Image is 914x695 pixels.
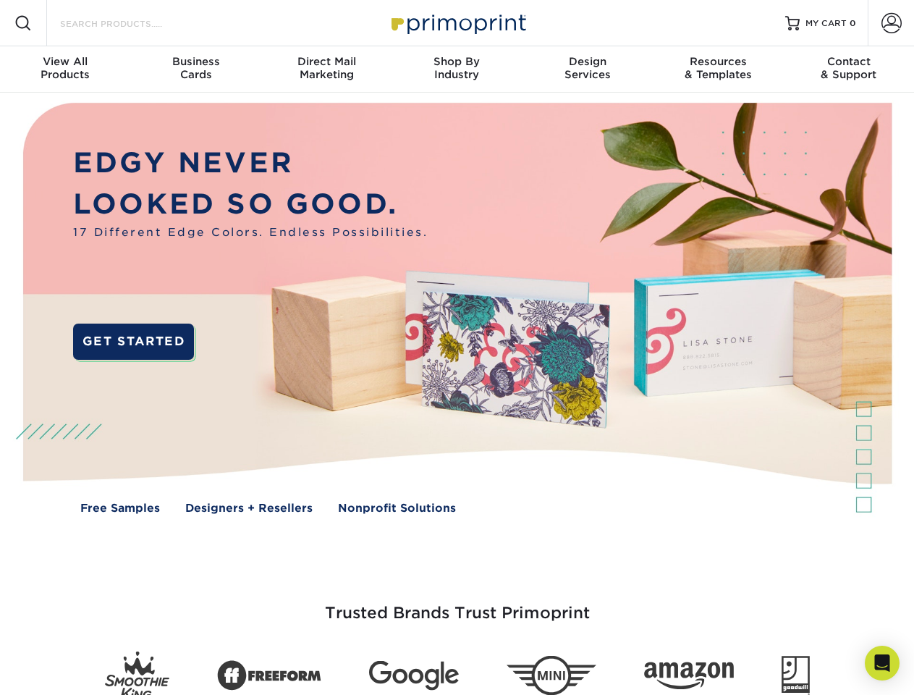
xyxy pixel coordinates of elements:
span: Resources [653,55,783,68]
a: DesignServices [522,46,653,93]
input: SEARCH PRODUCTS..... [59,14,200,32]
span: Business [130,55,261,68]
span: Design [522,55,653,68]
img: Primoprint [385,7,530,38]
span: 17 Different Edge Colors. Endless Possibilities. [73,224,428,241]
a: Free Samples [80,500,160,517]
a: Nonprofit Solutions [338,500,456,517]
iframe: Google Customer Reviews [4,651,123,690]
img: Amazon [644,662,734,690]
h3: Trusted Brands Trust Primoprint [34,569,881,640]
span: MY CART [805,17,847,30]
a: Designers + Resellers [185,500,313,517]
span: Direct Mail [261,55,392,68]
div: & Support [784,55,914,81]
img: Google [369,661,459,691]
p: LOOKED SO GOOD. [73,184,428,225]
span: Shop By [392,55,522,68]
a: Contact& Support [784,46,914,93]
a: Direct MailMarketing [261,46,392,93]
span: Contact [784,55,914,68]
a: GET STARTED [73,324,194,360]
div: Open Intercom Messenger [865,646,900,681]
div: Services [522,55,653,81]
img: Goodwill [782,656,810,695]
div: Industry [392,55,522,81]
a: BusinessCards [130,46,261,93]
div: Cards [130,55,261,81]
a: Shop ByIndustry [392,46,522,93]
span: 0 [850,18,856,28]
p: EDGY NEVER [73,143,428,184]
div: Marketing [261,55,392,81]
a: Resources& Templates [653,46,783,93]
div: & Templates [653,55,783,81]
